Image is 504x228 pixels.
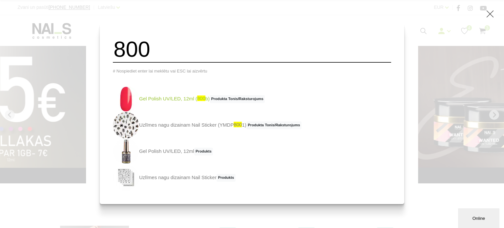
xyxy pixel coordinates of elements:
span: Produkts [194,148,213,155]
input: Meklēt produktus ... [113,36,391,63]
span: Produkts [217,174,236,182]
a: Gel Polish UV/LED, 12mlProdukts [113,138,213,165]
img: Uzlīmes nagu dizainam Nail Sticker... [113,112,139,138]
span: # Nospiediet enter lai meklētu vai ESC lai aizvērtu [113,69,207,73]
a: Uzlīmes nagu dizainam Nail StickerProdukts [113,165,236,191]
span: 800 [197,95,205,101]
img: Ilgnoturīga, intensīvi pigmentēta gellaka. Viegli klājas, lieliski žūst, nesaraujas, neatkāpjas n... [113,86,139,112]
span: 800 [234,122,242,127]
iframe: chat widget [458,207,501,228]
span: Produkta Tonis/Raksturojums [246,121,302,129]
a: Gel Polish UV/LED, 12ml (800b)Produkta Tonis/Raksturojums [113,86,265,112]
a: Uzlīmes nagu dizainam Nail Sticker (YMDP8001)Produkta Tonis/Raksturojums [113,112,302,138]
span: Produkta Tonis/Raksturojums [210,95,265,103]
